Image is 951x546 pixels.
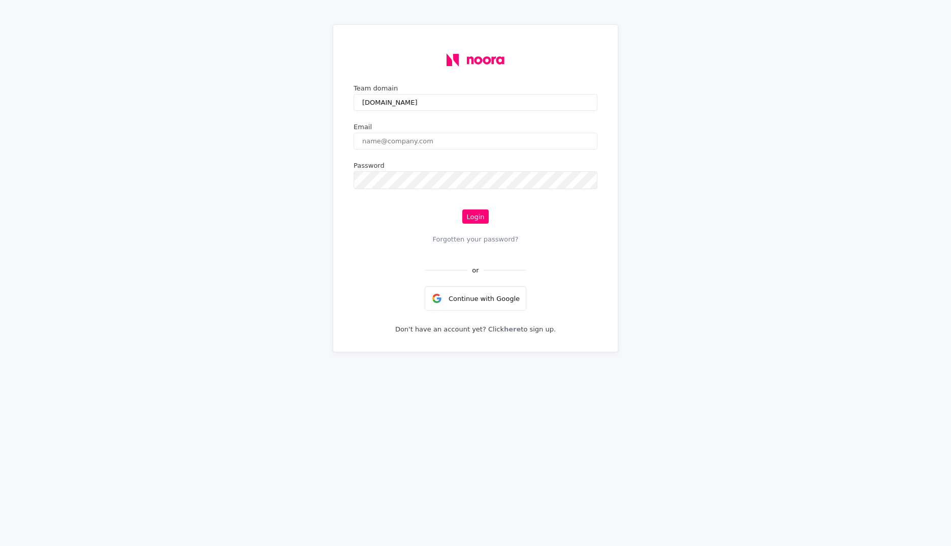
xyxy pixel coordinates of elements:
[395,325,556,333] p: Don't have an account yet? Click to sign up.
[472,266,479,274] div: or
[354,133,597,149] input: name@company.com
[354,94,597,111] input: company
[504,323,521,335] a: here
[462,209,488,224] button: Login
[354,123,597,131] div: Email
[354,84,597,92] div: Team domain
[429,232,523,246] button: Forgotten your password?
[425,286,526,311] div: Continue with Google
[354,162,597,169] div: Password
